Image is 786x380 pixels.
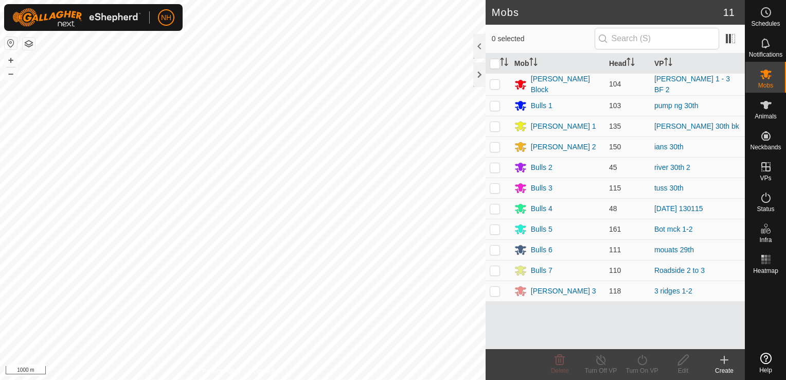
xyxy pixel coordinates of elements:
span: 11 [723,5,735,20]
div: [PERSON_NAME] Block [531,74,601,95]
span: Help [759,367,772,373]
span: Animals [755,113,777,119]
h2: Mobs [492,6,723,19]
span: 0 selected [492,33,595,44]
span: 161 [609,225,621,233]
p-sorticon: Activate to sort [500,59,508,67]
a: Help [745,349,786,377]
a: Contact Us [253,367,283,376]
span: NH [161,12,171,23]
span: Status [757,206,774,212]
a: Privacy Policy [202,367,241,376]
span: 118 [609,287,621,295]
button: Reset Map [5,37,17,49]
div: Turn On VP [621,366,663,375]
a: Roadside 2 to 3 [654,266,705,274]
span: Delete [551,367,569,374]
span: Neckbands [750,144,781,150]
div: Bulls 6 [531,245,552,255]
span: 45 [609,163,617,171]
th: Mob [510,54,605,74]
p-sorticon: Activate to sort [627,59,635,67]
a: mouats 29th [654,246,694,254]
button: Map Layers [23,38,35,50]
span: Infra [759,237,772,243]
div: Edit [663,366,704,375]
a: [DATE] 130115 [654,204,703,213]
p-sorticon: Activate to sort [664,59,672,67]
span: 111 [609,246,621,254]
span: Mobs [758,82,773,89]
span: Notifications [749,51,782,58]
div: Bulls 2 [531,162,552,173]
div: Bulls 3 [531,183,552,194]
span: 115 [609,184,621,192]
span: 135 [609,122,621,130]
div: Bulls 4 [531,203,552,214]
span: 103 [609,101,621,110]
span: VPs [760,175,771,181]
div: Create [704,366,745,375]
input: Search (S) [595,28,719,49]
a: Bot mck 1-2 [654,225,693,233]
div: [PERSON_NAME] 1 [531,121,596,132]
span: 150 [609,143,621,151]
a: [PERSON_NAME] 30th bk [654,122,739,130]
div: Bulls 1 [531,100,552,111]
span: 110 [609,266,621,274]
span: 48 [609,204,617,213]
span: Heatmap [753,268,778,274]
div: Turn Off VP [580,366,621,375]
div: [PERSON_NAME] 2 [531,142,596,152]
a: tuss 30th [654,184,684,192]
a: pump ng 30th [654,101,699,110]
th: Head [605,54,650,74]
th: VP [650,54,745,74]
button: + [5,54,17,66]
div: Bulls 7 [531,265,552,276]
span: Schedules [751,21,780,27]
button: – [5,67,17,80]
p-sorticon: Activate to sort [529,59,538,67]
div: [PERSON_NAME] 3 [531,286,596,297]
span: 104 [609,80,621,88]
a: 3 ridges 1-2 [654,287,692,295]
a: [PERSON_NAME] 1 - 3 BF 2 [654,75,730,94]
div: Bulls 5 [531,224,552,235]
img: Gallagher Logo [12,8,141,27]
a: ians 30th [654,143,684,151]
a: river 30th 2 [654,163,690,171]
